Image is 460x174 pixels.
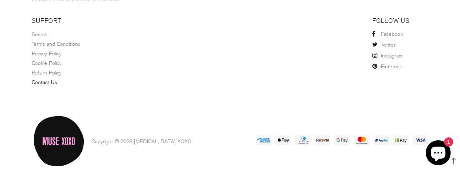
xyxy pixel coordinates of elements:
[32,114,85,168] a: [MEDICAL_DATA] XOXO
[32,31,48,38] a: Search
[92,138,134,144] span: Copyright © 2023,
[381,63,401,70] span: Pinterest
[423,140,453,167] inbox-online-store-chat: Shopify online store chat
[381,30,403,37] span: Facebook
[372,62,401,70] a: Pinterest
[32,69,62,76] a: Return Policy
[134,138,192,145] a: [MEDICAL_DATA] XOXO
[32,17,224,25] h5: Support
[372,17,428,25] h5: Follow us
[32,50,62,57] a: Privacy Policy
[381,41,395,48] span: Twitter
[192,138,194,144] span: .
[372,40,395,49] a: Twitter
[32,60,62,67] a: Cookie Policy
[32,79,58,86] a: Contact Us
[32,40,81,47] a: Terms and Conditions
[381,52,403,59] span: Instagram
[372,51,403,60] a: Instagram
[372,30,403,38] a: Facebook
